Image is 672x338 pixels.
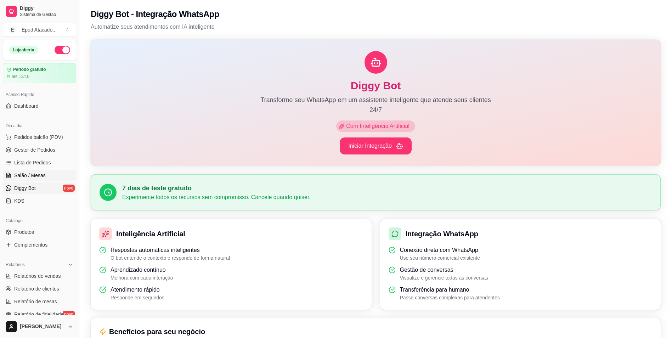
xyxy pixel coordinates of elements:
span: Relatório de clientes [14,285,59,292]
p: Atendimento rápido [111,286,164,294]
h3: Integração WhatsApp [406,229,479,239]
a: Relatório de fidelidadenovo [3,309,76,320]
a: Relatório de clientes [3,283,76,294]
article: até 13/10 [12,74,29,79]
h3: 7 dias de teste gratuito [122,183,652,193]
div: Dia a dia [3,120,76,131]
button: [PERSON_NAME] [3,318,76,335]
a: Salão / Mesas [3,170,76,181]
p: Visualize e gerencie todas as conversas [400,274,489,281]
span: KDS [14,197,24,204]
a: Diggy Botnovo [3,182,76,194]
p: Melhora com cada interação [111,274,173,281]
article: Período gratuito [13,67,46,72]
p: Responde em segundos [111,294,164,301]
h2: Diggy Bot - Integração WhatsApp [91,9,219,20]
a: Gestor de Pedidos [3,144,76,156]
span: Com Inteligência Artificial [345,122,412,130]
div: Loja aberta [9,46,38,54]
span: Lista de Pedidos [14,159,51,166]
span: Produtos [14,229,34,236]
a: KDS [3,195,76,207]
h3: Inteligência Artificial [116,229,185,239]
span: [PERSON_NAME] [20,323,65,330]
p: Gestão de conversas [400,266,489,274]
a: Relatório de mesas [3,296,76,307]
span: Salão / Mesas [14,172,46,179]
p: Transforme seu WhatsApp em um assistente inteligente que atende seus clientes 24/7 [257,95,495,115]
p: Passe conversas complexas para atendentes [400,294,500,301]
button: Pedidos balcão (PDV) [3,131,76,143]
span: Relatório de mesas [14,298,57,305]
p: Aprendizado contínuo [111,266,173,274]
p: Conexão direta com WhatsApp [400,246,480,254]
span: Dashboard [14,102,39,109]
a: Dashboard [3,100,76,112]
button: Alterar Status [55,46,70,54]
div: Acesso Rápido [3,89,76,100]
span: Relatório de fidelidade [14,311,63,318]
div: Catálogo [3,215,76,226]
span: Relatórios [6,262,25,267]
a: DiggySistema de Gestão [3,3,76,20]
span: Diggy Bot [14,185,36,192]
a: Período gratuitoaté 13/10 [3,63,76,83]
span: Complementos [14,241,47,248]
span: Relatórios de vendas [14,272,61,280]
a: Complementos [3,239,76,250]
span: Gestor de Pedidos [14,146,55,153]
p: O bot entende o contexto e responde de forma natural [111,254,230,261]
a: Lista de Pedidos [3,157,76,168]
p: Experimente todos os recursos sem compromisso. Cancele quando quiser. [122,193,652,202]
span: E [9,26,16,33]
p: Use seu número comercial existente [400,254,480,261]
span: Sistema de Gestão [20,12,73,17]
h3: Benefícios para seu negócio [99,327,652,337]
h1: Diggy Bot [102,79,649,92]
a: Produtos [3,226,76,238]
span: Pedidos balcão (PDV) [14,134,63,141]
p: Respostas automáticas inteligentes [111,246,230,254]
p: Automatize seus atendimentos com IA inteligente [91,23,661,31]
button: Select a team [3,23,76,37]
span: Diggy [20,5,73,12]
a: Relatórios de vendas [3,270,76,282]
button: Iniciar Integração [340,137,412,154]
p: Transferência para humano [400,286,500,294]
div: Epod Atacado ... [22,26,57,33]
